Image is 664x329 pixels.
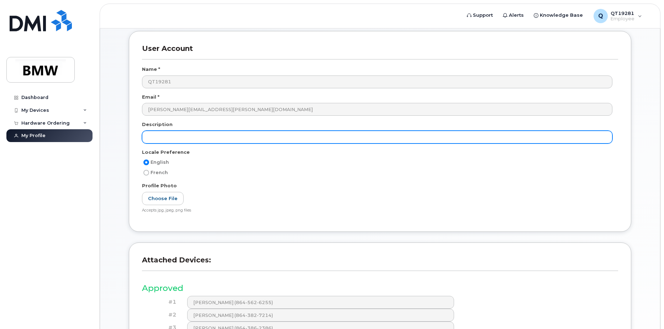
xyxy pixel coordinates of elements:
a: Support [462,8,498,22]
h3: Attached Devices: [142,256,618,271]
span: QT19281 [611,10,634,16]
h3: User Account [142,44,618,59]
span: Knowledge Base [540,12,583,19]
label: Locale Preference [142,149,190,156]
span: Alerts [509,12,524,19]
span: Q [598,12,603,20]
span: Support [473,12,493,19]
label: Name * [142,66,160,73]
label: Choose File [142,192,184,205]
h3: Approved [142,284,618,293]
input: English [143,160,149,165]
input: French [143,170,149,176]
iframe: Messenger Launcher [633,298,659,324]
div: Accepts jpg, jpeg, png files [142,208,612,213]
label: Description [142,121,173,128]
h4: #2 [147,312,176,318]
span: French [151,170,168,175]
span: Employee [611,16,634,22]
label: Email * [142,94,159,100]
a: Alerts [498,8,529,22]
label: Profile Photo [142,182,177,189]
div: QT19281 [589,9,647,23]
span: English [151,160,169,165]
a: Knowledge Base [529,8,588,22]
h4: #1 [147,299,176,305]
